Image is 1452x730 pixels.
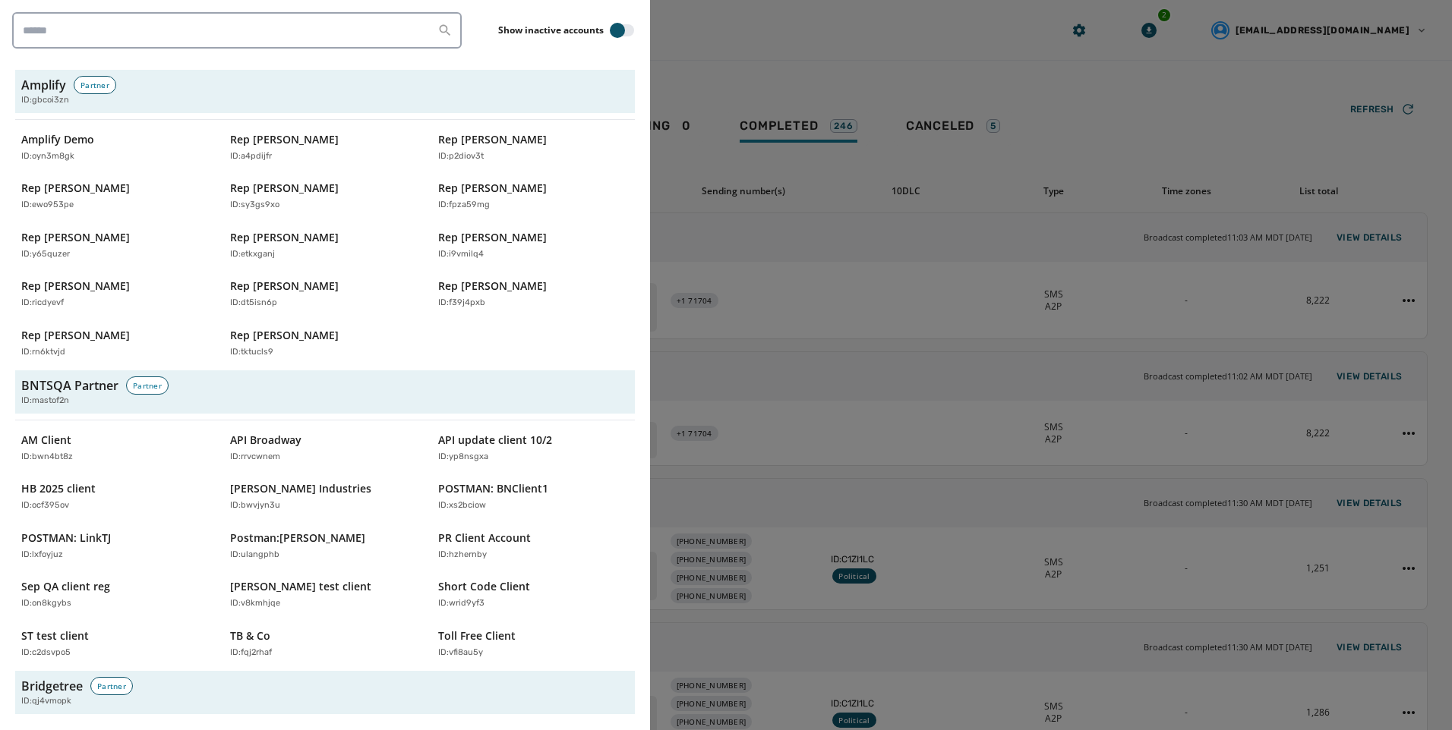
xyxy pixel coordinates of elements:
p: AM Client [21,433,71,448]
button: Rep [PERSON_NAME]ID:p2diov3t [432,126,635,169]
p: API Broadway [230,433,301,448]
span: ID: qj4vmopk [21,695,71,708]
p: ID: sy3gs9xo [230,199,279,212]
button: POSTMAN: BNClient1ID:xs2bciow [432,475,635,518]
button: Short Code ClientID:wrid9yf3 [432,573,635,616]
button: HB 2025 clientID:ocf395ov [15,475,218,518]
p: ID: p2diov3t [438,150,484,163]
button: Rep [PERSON_NAME]ID:tktucls9 [224,322,427,365]
p: [PERSON_NAME] test client [230,579,371,594]
button: Rep [PERSON_NAME]ID:dt5isn6p [224,272,427,316]
p: ID: a4pdijfr [230,150,272,163]
div: Partner [126,376,169,395]
div: Partner [74,76,116,94]
button: Rep [PERSON_NAME]ID:rn6ktvjd [15,322,218,365]
button: PR Client AccountID:hzhernby [432,524,635,568]
h3: BNTSQA Partner [21,376,118,395]
button: Rep [PERSON_NAME]ID:fpza59mg [432,175,635,218]
p: ID: oyn3m8gk [21,150,74,163]
p: ID: dt5isn6p [230,297,277,310]
p: Postman:[PERSON_NAME] [230,530,365,546]
label: Show inactive accounts [498,24,604,36]
p: ID: hzhernby [438,549,487,562]
h3: Amplify [21,76,66,94]
p: ID: tktucls9 [230,346,273,359]
p: ID: i9vmilq4 [438,248,484,261]
p: API update client 10/2 [438,433,552,448]
p: Rep [PERSON_NAME] [21,230,130,245]
p: Rep [PERSON_NAME] [438,230,547,245]
button: API update client 10/2ID:yp8nsgxa [432,426,635,470]
span: ID: gbcoi3zn [21,94,69,107]
p: ID: vfi8au5y [438,647,483,659]
button: AmplifyPartnerID:gbcoi3zn [15,70,635,113]
button: Rep [PERSON_NAME]ID:ricdyevf [15,272,218,316]
p: TB & Co [230,628,270,643]
p: Rep [PERSON_NAME] [230,181,339,196]
p: PR Client Account [438,530,531,546]
button: Rep [PERSON_NAME]ID:f39j4pxb [432,272,635,316]
button: BridgetreePartnerID:qj4vmopk [15,671,635,714]
p: Rep [PERSON_NAME] [230,278,339,294]
p: Toll Free Client [438,628,516,643]
p: ID: y65quzer [21,248,70,261]
p: ID: v8kmhjqe [230,597,280,610]
button: AM ClientID:bwn4bt8z [15,426,218,470]
button: Rep [PERSON_NAME]ID:sy3gs9xo [224,175,427,218]
button: API BroadwayID:rrvcwnem [224,426,427,470]
h3: Bridgetree [21,677,83,695]
p: ID: yp8nsgxa [438,451,488,464]
p: [PERSON_NAME] Industries [230,481,371,496]
button: TB & CoID:fqj2rhaf [224,622,427,665]
p: POSTMAN: BNClient1 [438,481,548,496]
p: Rep [PERSON_NAME] [438,181,547,196]
p: ID: wrid9yf3 [438,597,485,610]
p: ID: ricdyevf [21,297,64,310]
button: POSTMAN: LinkTJID:lxfoyjuz [15,524,218,568]
button: Rep [PERSON_NAME]ID:y65quzer [15,224,218,267]
p: ID: ewo953pe [21,199,74,212]
button: BNTSQA PartnerPartnerID:mastof2n [15,370,635,414]
p: POSTMAN: LinkTJ [21,530,111,546]
button: ST test clientID:c2dsvpo5 [15,622,218,665]
p: ID: fpza59mg [438,199,490,212]
button: Sep QA client regID:on8kgybs [15,573,218,616]
div: Partner [90,677,133,695]
button: Rep [PERSON_NAME]ID:etkxganj [224,224,427,267]
p: ID: fqj2rhaf [230,647,272,659]
p: ID: rrvcwnem [230,451,280,464]
p: ST test client [21,628,89,643]
p: ID: lxfoyjuz [21,549,63,562]
p: ID: rn6ktvjd [21,346,65,359]
p: Short Code Client [438,579,530,594]
button: Postman:[PERSON_NAME]ID:ulangphb [224,524,427,568]
p: ID: xs2bciow [438,499,486,512]
p: ID: on8kgybs [21,597,71,610]
button: [PERSON_NAME] test clientID:v8kmhjqe [224,573,427,616]
button: Rep [PERSON_NAME]ID:i9vmilq4 [432,224,635,267]
p: Rep [PERSON_NAME] [230,230,339,245]
button: Amplify DemoID:oyn3m8gk [15,126,218,169]
button: Toll Free ClientID:vfi8au5y [432,622,635,665]
p: ID: f39j4pxb [438,297,485,310]
button: Rep [PERSON_NAME]ID:a4pdijfr [224,126,427,169]
p: Rep [PERSON_NAME] [21,328,130,343]
p: ID: ocf395ov [21,499,69,512]
p: ID: bwn4bt8z [21,451,73,464]
p: Sep QA client reg [21,579,110,594]
p: Rep [PERSON_NAME] [21,278,130,294]
span: ID: mastof2n [21,395,69,407]
p: Rep [PERSON_NAME] [230,328,339,343]
button: [PERSON_NAME] IndustriesID:bwvjyn3u [224,475,427,518]
p: ID: c2dsvpo5 [21,647,71,659]
p: Amplify Demo [21,132,94,147]
p: ID: bwvjyn3u [230,499,280,512]
p: ID: etkxganj [230,248,275,261]
p: HB 2025 client [21,481,96,496]
p: ID: ulangphb [230,549,279,562]
p: Rep [PERSON_NAME] [21,181,130,196]
p: Rep [PERSON_NAME] [438,278,547,294]
button: Rep [PERSON_NAME]ID:ewo953pe [15,175,218,218]
p: Rep [PERSON_NAME] [230,132,339,147]
p: Rep [PERSON_NAME] [438,132,547,147]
